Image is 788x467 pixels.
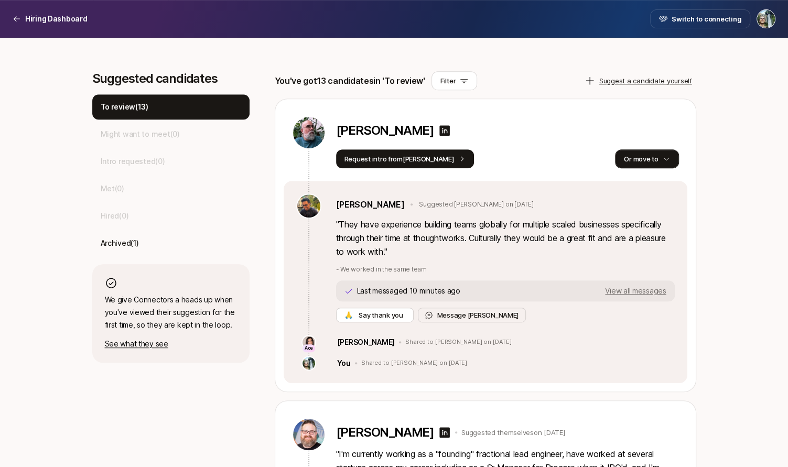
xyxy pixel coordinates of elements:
[336,280,675,301] button: Last messaged 10 minutes agoView all messages
[615,149,678,168] button: Or move to
[405,339,511,346] p: Shared to [PERSON_NAME] on [DATE]
[418,308,526,322] button: Message [PERSON_NAME]
[297,194,320,218] img: 178b7bd0_1432_4522_895b_17ccffae92f4.jpg
[336,149,474,168] button: Request intro from[PERSON_NAME]
[336,425,434,440] p: [PERSON_NAME]
[293,419,325,450] img: 65164699_ce50_4634_b080_5da154b47c4f.jpg
[305,345,314,352] p: Ace
[357,310,405,320] span: Say thank you
[303,357,315,370] img: ACg8ocJ0mpdeUvCtCxd4mLeUrIcX20s3LOtP5jtjEZFvCMxUyDc=s160-c
[105,338,237,350] p: See what they see
[101,128,180,140] p: Might want to meet ( 0 )
[101,101,148,113] p: To review ( 13 )
[599,75,692,86] p: Suggest a candidate yourself
[293,117,325,148] img: e3c9a792_56b9_4569_8dc3_44bc62bdce3a.jpg
[101,155,165,168] p: Intro requested ( 0 )
[105,294,237,331] p: We give Connectors a heads up when you've viewed their suggestion for the first time, so they are...
[336,308,414,322] button: 🙏 Say thank you
[461,427,565,438] p: Suggested themselves on [DATE]
[101,237,139,249] p: Archived ( 1 )
[757,10,775,28] img: Carter Cleveland
[92,71,250,86] p: Suggested candidates
[431,71,477,90] button: Filter
[650,9,750,28] button: Switch to connecting
[357,287,460,295] p: Last messaged 10 minutes ago
[757,9,775,28] button: Carter Cleveland
[25,13,88,25] p: Hiring Dashboard
[336,123,434,138] p: [PERSON_NAME]
[275,74,425,88] p: You've got 13 candidates in 'To review'
[336,198,405,211] a: [PERSON_NAME]
[419,200,533,209] p: Suggested [PERSON_NAME] on [DATE]
[336,265,675,274] p: - We worked in the same team
[344,310,353,320] span: 🙏
[101,182,124,195] p: Met ( 0 )
[672,14,741,24] span: Switch to connecting
[337,357,351,370] p: You
[605,287,666,295] span: View all messages
[101,210,129,222] p: Hired ( 0 )
[336,218,675,258] p: " They have experience building teams globally for multiple scaled businesses specifically throug...
[337,336,395,349] p: [PERSON_NAME]
[303,336,315,349] img: 71d7b91d_d7cb_43b4_a7ea_a9b2f2cc6e03.jpg
[361,360,467,367] p: Shared to [PERSON_NAME] on [DATE]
